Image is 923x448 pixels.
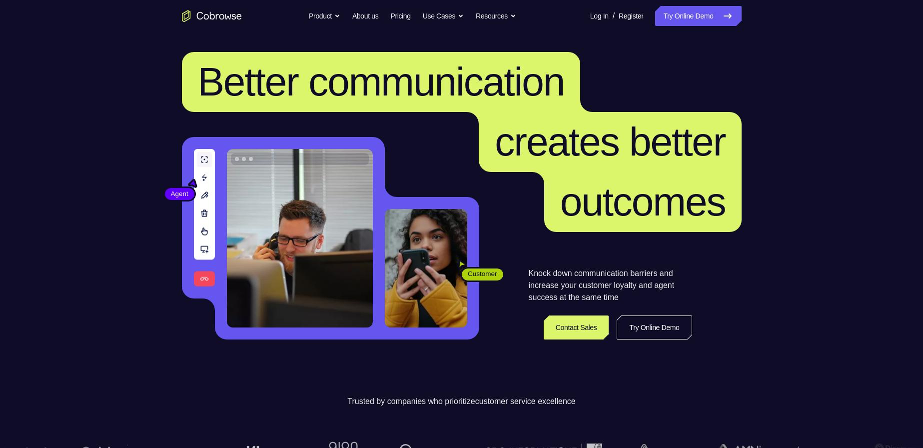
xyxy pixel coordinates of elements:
[352,6,378,26] a: About us
[613,10,615,22] span: /
[495,119,725,164] span: creates better
[529,267,692,303] p: Knock down communication barriers and increase your customer loyalty and agent success at the sam...
[617,315,692,339] a: Try Online Demo
[309,6,340,26] button: Product
[590,6,609,26] a: Log In
[227,149,373,327] img: A customer support agent talking on the phone
[560,179,726,224] span: outcomes
[385,209,467,327] img: A customer holding their phone
[475,397,576,405] span: customer service excellence
[476,6,516,26] button: Resources
[544,315,609,339] a: Contact Sales
[655,6,741,26] a: Try Online Demo
[182,10,242,22] a: Go to the home page
[423,6,464,26] button: Use Cases
[390,6,410,26] a: Pricing
[198,59,565,104] span: Better communication
[619,6,643,26] a: Register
